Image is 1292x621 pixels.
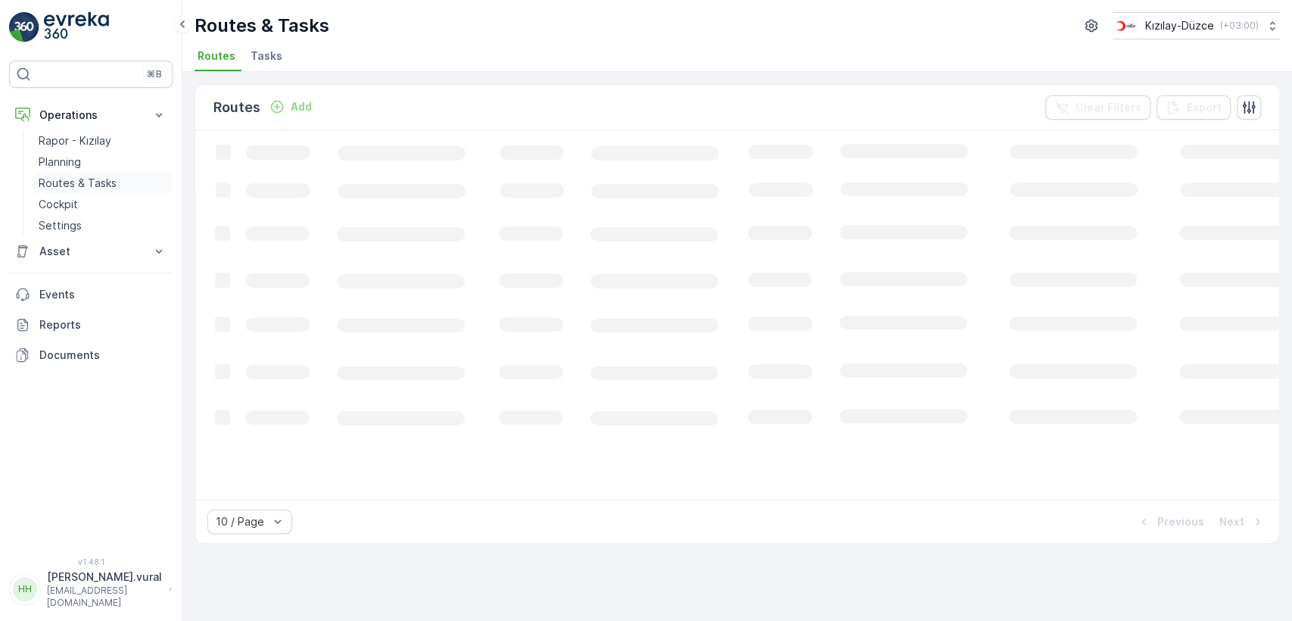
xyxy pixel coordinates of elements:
[39,244,142,259] p: Asset
[9,570,173,609] button: HH[PERSON_NAME].vural[EMAIL_ADDRESS][DOMAIN_NAME]
[9,236,173,267] button: Asset
[33,173,173,194] a: Routes & Tasks
[39,197,78,212] p: Cockpit
[1045,95,1150,120] button: Clear Filters
[33,194,173,215] a: Cockpit
[9,279,173,310] a: Events
[13,577,37,601] div: HH
[195,14,329,38] p: Routes & Tasks
[9,310,173,340] a: Reports
[33,130,173,151] a: Rapor - Kızılay
[213,97,260,118] p: Routes
[1157,95,1231,120] button: Export
[47,585,162,609] p: [EMAIL_ADDRESS][DOMAIN_NAME]
[1187,100,1222,115] p: Export
[198,48,235,64] span: Routes
[1220,20,1259,32] p: ( +03:00 )
[1135,513,1206,531] button: Previous
[1157,514,1204,529] p: Previous
[1219,514,1244,529] p: Next
[39,218,82,233] p: Settings
[9,100,173,130] button: Operations
[291,99,312,114] p: Add
[251,48,282,64] span: Tasks
[1076,100,1141,115] p: Clear Filters
[39,287,167,302] p: Events
[39,154,81,170] p: Planning
[263,98,318,116] button: Add
[39,317,167,332] p: Reports
[39,108,142,123] p: Operations
[39,348,167,363] p: Documents
[1218,513,1267,531] button: Next
[9,12,39,42] img: logo
[44,12,109,42] img: logo_light-DOdMpM7g.png
[33,151,173,173] a: Planning
[33,215,173,236] a: Settings
[39,133,111,148] p: Rapor - Kızılay
[1113,17,1139,34] img: download_svj7U3e.png
[9,340,173,370] a: Documents
[147,68,162,80] p: ⌘B
[1145,18,1214,33] p: Kızılay-Düzce
[47,570,162,585] p: [PERSON_NAME].vural
[39,176,117,191] p: Routes & Tasks
[9,557,173,566] span: v 1.48.1
[1113,12,1280,39] button: Kızılay-Düzce(+03:00)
